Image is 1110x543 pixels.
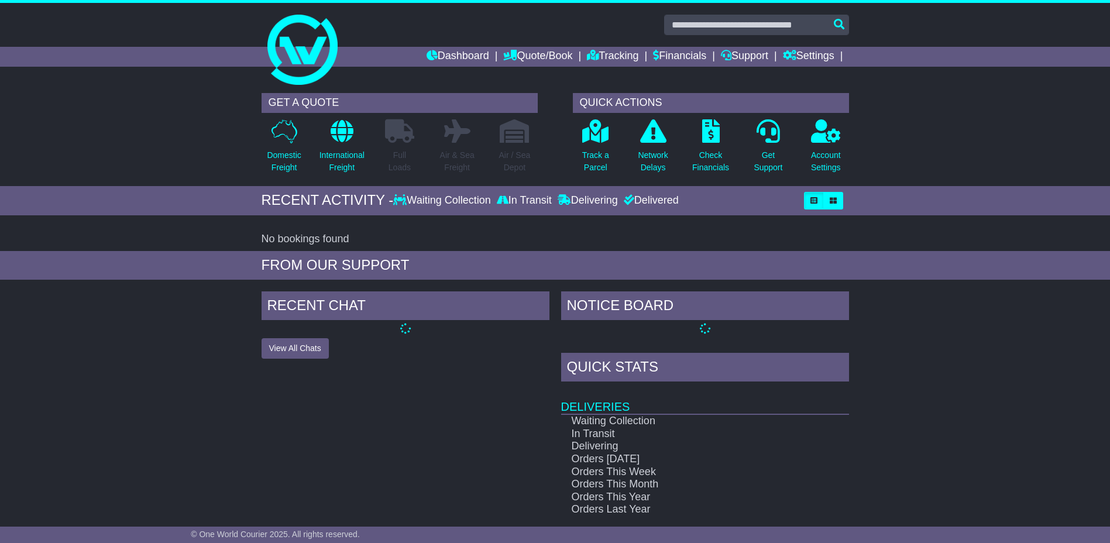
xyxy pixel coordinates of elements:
div: FROM OUR SUPPORT [262,257,849,274]
p: Check Financials [692,149,729,174]
td: Deliveries [561,384,849,414]
td: Orders [DATE] [561,453,807,466]
a: NetworkDelays [637,119,668,180]
a: Tracking [587,47,638,67]
a: DomesticFreight [266,119,301,180]
a: Dashboard [427,47,489,67]
p: Air & Sea Freight [440,149,475,174]
p: Track a Parcel [582,149,609,174]
td: Delivering [561,440,807,453]
div: GET A QUOTE [262,93,538,113]
a: Quote/Book [503,47,572,67]
a: Settings [783,47,834,67]
p: Network Delays [638,149,668,174]
td: Orders This Year [561,491,807,504]
p: International Freight [319,149,365,174]
a: AccountSettings [810,119,841,180]
p: Get Support [754,149,782,174]
a: Financials [653,47,706,67]
td: Orders This Month [561,478,807,491]
td: Orders This Week [561,466,807,479]
p: Full Loads [385,149,414,174]
div: RECENT ACTIVITY - [262,192,394,209]
div: No bookings found [262,233,849,246]
td: Orders Last Year [561,503,807,516]
a: CheckFinancials [692,119,730,180]
a: Support [721,47,768,67]
div: NOTICE BOARD [561,291,849,323]
div: In Transit [494,194,555,207]
div: Delivered [621,194,679,207]
div: Quick Stats [561,353,849,384]
div: Delivering [555,194,621,207]
div: QUICK ACTIONS [573,93,849,113]
td: Waiting Collection [561,414,807,428]
p: Account Settings [811,149,841,174]
a: GetSupport [753,119,783,180]
td: In Transit [561,428,807,441]
a: InternationalFreight [319,119,365,180]
div: Waiting Collection [393,194,493,207]
span: © One World Courier 2025. All rights reserved. [191,530,360,539]
div: RECENT CHAT [262,291,549,323]
p: Air / Sea Depot [499,149,531,174]
a: Track aParcel [582,119,610,180]
button: View All Chats [262,338,329,359]
p: Domestic Freight [267,149,301,174]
